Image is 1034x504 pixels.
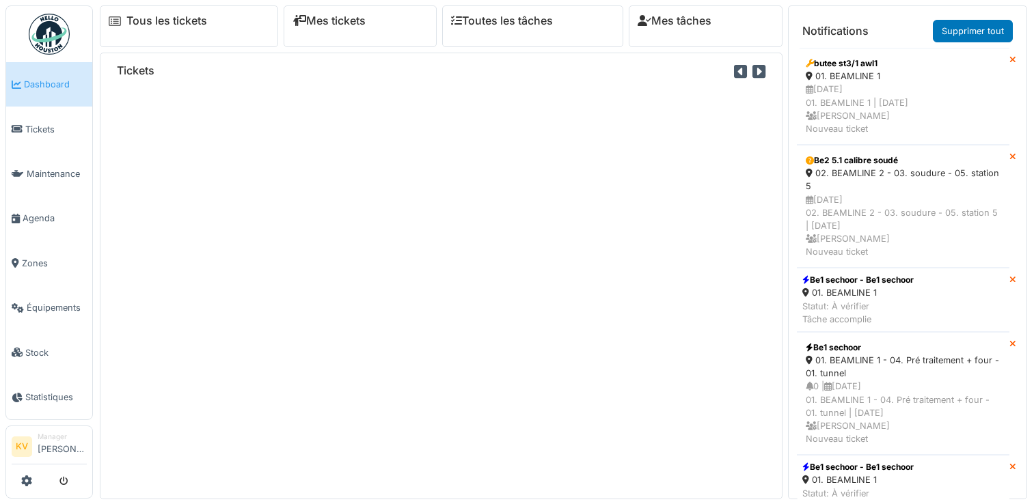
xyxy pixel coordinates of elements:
a: Mes tickets [292,14,366,27]
a: Maintenance [6,152,92,196]
a: Toutes les tâches [451,14,553,27]
a: Be1 sechoor - Be1 sechoor 01. BEAMLINE 1 Statut: À vérifierTâche accomplie [797,268,1009,332]
div: 01. BEAMLINE 1 [802,286,914,299]
span: Dashboard [24,78,87,91]
img: Badge_color-CXgf-gQk.svg [29,14,70,55]
div: 01. BEAMLINE 1 - 04. Pré traitement + four - 01. tunnel [806,354,1001,380]
div: 0 | [DATE] 01. BEAMLINE 1 - 04. Pré traitement + four - 01. tunnel | [DATE] [PERSON_NAME] Nouveau... [806,380,1001,445]
a: Statistiques [6,375,92,419]
li: KV [12,436,32,457]
div: 01. BEAMLINE 1 [802,473,914,486]
a: Tous les tickets [126,14,207,27]
li: [PERSON_NAME] [38,432,87,461]
div: butee st3/1 awl1 [806,57,1001,70]
a: Zones [6,241,92,285]
div: [DATE] 01. BEAMLINE 1 | [DATE] [PERSON_NAME] Nouveau ticket [806,83,1001,135]
a: Stock [6,330,92,374]
a: Tickets [6,107,92,151]
div: Be1 sechoor - Be1 sechoor [802,274,914,286]
div: Manager [38,432,87,442]
a: Agenda [6,196,92,240]
a: butee st3/1 awl1 01. BEAMLINE 1 [DATE]01. BEAMLINE 1 | [DATE] [PERSON_NAME]Nouveau ticket [797,48,1009,145]
a: Dashboard [6,62,92,107]
span: Stock [25,346,87,359]
a: Supprimer tout [933,20,1013,42]
a: Be2 5.1 calibre soudé 02. BEAMLINE 2 - 03. soudure - 05. station 5 [DATE]02. BEAMLINE 2 - 03. sou... [797,145,1009,268]
div: [DATE] 02. BEAMLINE 2 - 03. soudure - 05. station 5 | [DATE] [PERSON_NAME] Nouveau ticket [806,193,1001,259]
h6: Notifications [802,25,869,38]
span: Statistiques [25,391,87,404]
div: Be2 5.1 calibre soudé [806,154,1001,167]
span: Maintenance [27,167,87,180]
div: 02. BEAMLINE 2 - 03. soudure - 05. station 5 [806,167,1001,193]
span: Équipements [27,301,87,314]
a: KV Manager[PERSON_NAME] [12,432,87,464]
span: Tickets [25,123,87,136]
div: Statut: À vérifier Tâche accomplie [802,300,914,326]
div: Be1 sechoor [806,341,1001,354]
span: Zones [22,257,87,270]
a: Be1 sechoor 01. BEAMLINE 1 - 04. Pré traitement + four - 01. tunnel 0 |[DATE]01. BEAMLINE 1 - 04.... [797,332,1009,455]
a: Équipements [6,285,92,330]
div: Be1 sechoor - Be1 sechoor [802,461,914,473]
a: Mes tâches [638,14,711,27]
span: Agenda [23,212,87,225]
h6: Tickets [117,64,154,77]
div: 01. BEAMLINE 1 [806,70,1001,83]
